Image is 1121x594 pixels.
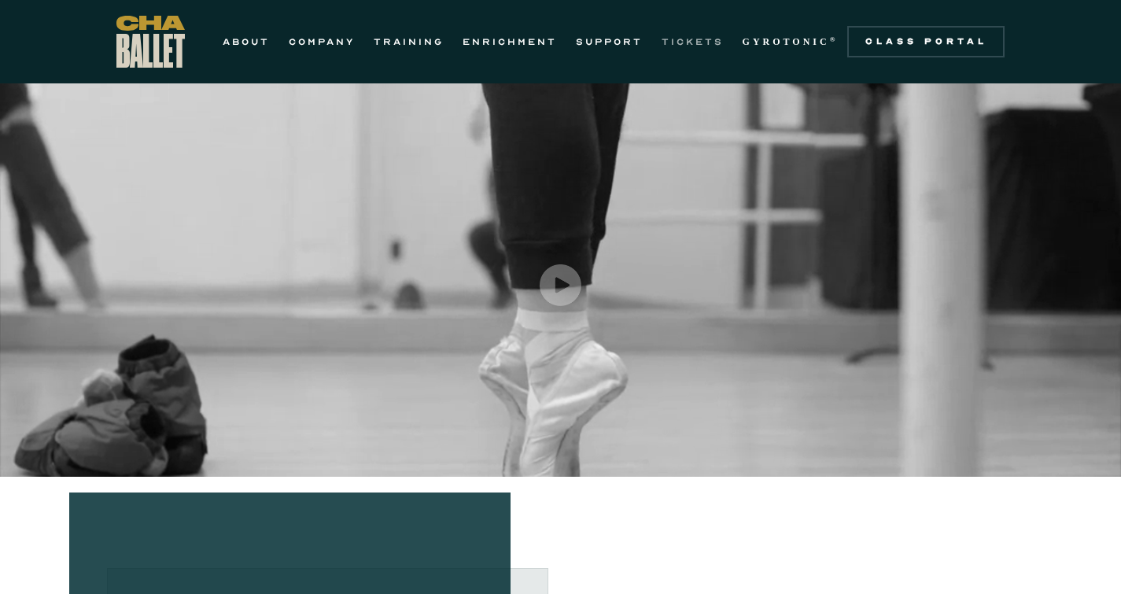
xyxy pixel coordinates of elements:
sup: ® [830,35,839,43]
a: GYROTONIC® [743,32,839,51]
a: Class Portal [847,26,1005,57]
a: ENRICHMENT [463,32,557,51]
a: TRAINING [374,32,444,51]
strong: GYROTONIC [743,36,830,47]
a: ABOUT [223,32,270,51]
a: TICKETS [662,32,724,51]
a: COMPANY [289,32,355,51]
a: SUPPORT [576,32,643,51]
div: Class Portal [857,35,995,48]
a: home [116,16,185,68]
